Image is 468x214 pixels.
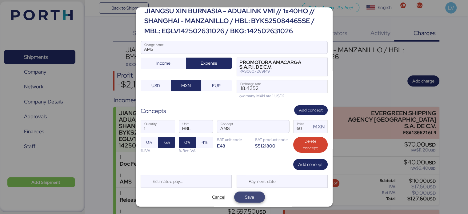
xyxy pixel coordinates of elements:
button: Expense [186,58,232,69]
span: Save [245,193,254,201]
span: Expense [201,59,217,67]
span: Delete concept [298,138,323,151]
span: Add concept [299,107,323,114]
input: Price [294,120,311,133]
span: 4% [202,139,207,146]
div: SAT unit code [217,137,251,143]
div: Concepts [141,107,166,115]
input: Concept [217,120,274,133]
div: % Ret IVA [179,148,213,154]
div: % IVA [141,148,175,154]
button: MXN [171,80,201,91]
button: Add concept [294,105,328,115]
div: SAT product code [255,137,290,143]
button: ConceptConcept [276,122,289,135]
span: EUR [212,82,221,89]
button: 4% [196,137,213,148]
span: MXN [181,82,191,89]
div: E48 [217,143,251,149]
div: MXN [313,123,327,131]
span: Income [156,59,170,67]
button: Income [141,58,186,69]
span: Add concept [298,161,323,168]
div: 55121800 [255,143,290,149]
button: 16% [158,137,175,148]
button: Save [234,192,265,203]
span: 16% [163,139,170,146]
div: PROMOTORA AMACARGA S.A.P.I. DE C.V. [239,60,317,69]
span: USD [151,82,160,89]
button: Add concept [293,159,328,170]
div: How many MXN are 1 USD? [237,93,328,99]
div: PAS0607269M9 [239,69,317,74]
button: USD [141,80,171,91]
button: 0% [141,137,158,148]
span: Cancel [212,193,225,201]
input: Quantity [141,120,175,133]
input: Exchange rate [237,80,327,93]
input: Unit [179,120,213,133]
button: Cancel [203,192,234,203]
input: Charge name [141,41,327,54]
div: JIANGSU XIN BURNASIA - ADUALINK VMI // 1x40HQ // SHANGHAI - MANZANILLO / HBL: BYKS25084465SE / MB... [144,6,328,36]
button: 0% [179,137,196,148]
span: 0% [184,139,190,146]
button: Delete concept [293,137,328,153]
button: EUR [201,80,232,91]
span: 0% [146,139,152,146]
